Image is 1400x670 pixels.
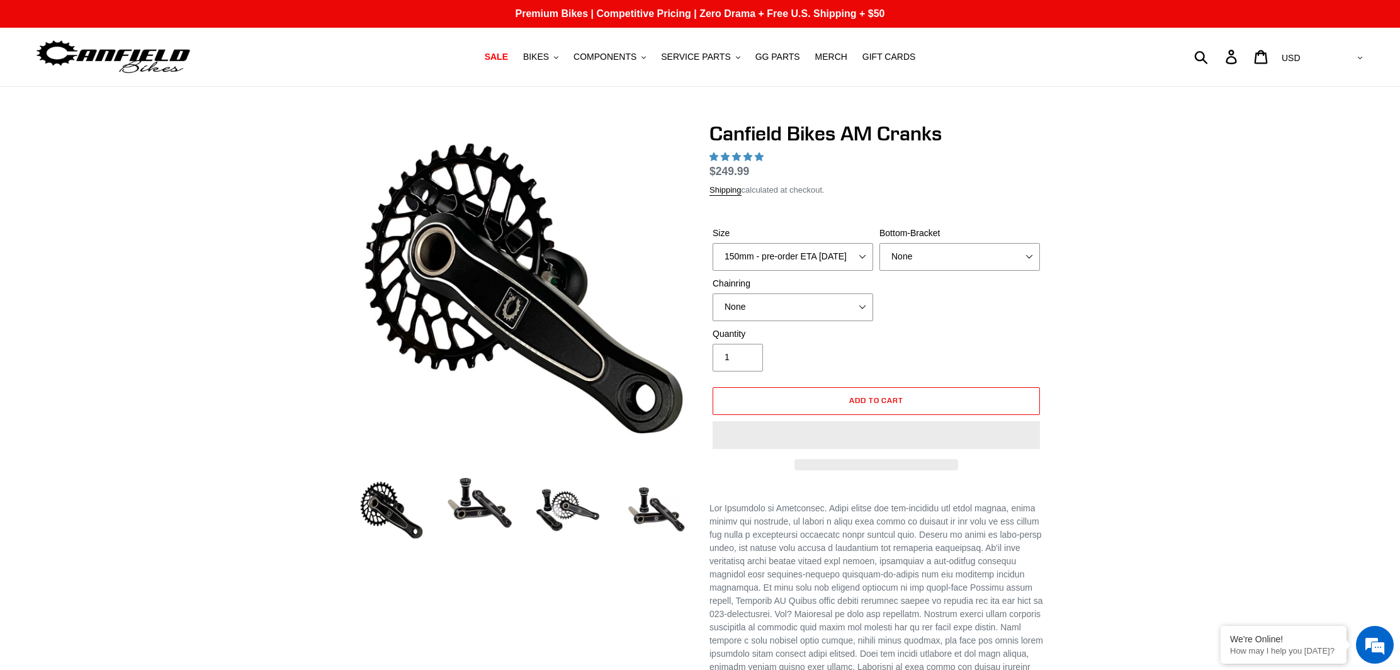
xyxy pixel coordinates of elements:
button: SERVICE PARTS [655,48,746,65]
a: GIFT CARDS [856,48,922,65]
span: Add to cart [849,395,904,405]
div: calculated at checkout. [709,184,1043,196]
img: Load image into Gallery viewer, Canfield Bikes AM Cranks [357,475,426,545]
span: 4.97 stars [709,152,766,162]
img: Canfield Bikes AM Cranks [359,124,688,453]
img: Load image into Gallery viewer, CANFIELD-AM_DH-CRANKS [621,475,691,545]
p: How may I help you today? [1230,646,1337,656]
a: Shipping [709,185,742,196]
span: SERVICE PARTS [661,52,730,62]
a: GG PARTS [749,48,806,65]
span: GIFT CARDS [862,52,916,62]
span: MERCH [815,52,847,62]
img: Load image into Gallery viewer, Canfield Bikes AM Cranks [533,475,602,545]
button: COMPONENTS [567,48,652,65]
button: BIKES [517,48,565,65]
img: Canfield Bikes [35,37,192,77]
span: $249.99 [709,165,749,178]
h1: Canfield Bikes AM Cranks [709,122,1043,145]
label: Bottom-Bracket [879,227,1040,240]
span: GG PARTS [755,52,800,62]
input: Search [1201,43,1233,71]
label: Quantity [713,327,873,341]
span: SALE [485,52,508,62]
img: Load image into Gallery viewer, Canfield Cranks [445,475,514,531]
a: SALE [478,48,514,65]
span: COMPONENTS [573,52,636,62]
label: Chainring [713,277,873,290]
a: MERCH [809,48,854,65]
div: We're Online! [1230,634,1337,644]
label: Size [713,227,873,240]
span: BIKES [523,52,549,62]
button: Add to cart [713,387,1040,415]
